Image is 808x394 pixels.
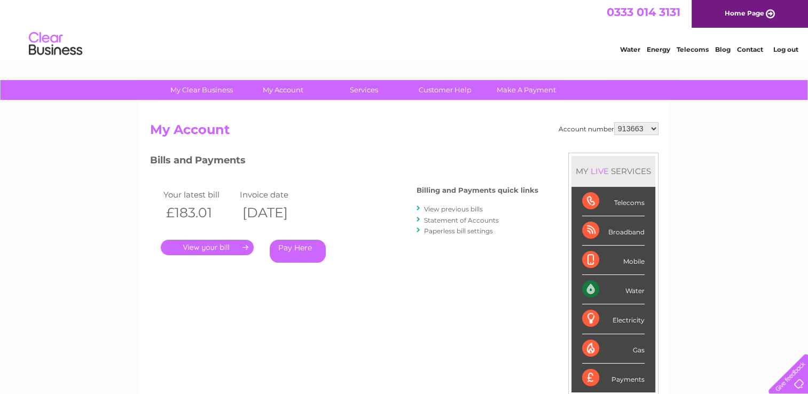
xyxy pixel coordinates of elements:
[582,216,645,246] div: Broadband
[161,187,238,202] td: Your latest bill
[620,45,640,53] a: Water
[150,122,658,143] h2: My Account
[715,45,731,53] a: Blog
[401,80,489,100] a: Customer Help
[237,187,314,202] td: Invoice date
[582,275,645,304] div: Water
[482,80,570,100] a: Make A Payment
[582,187,645,216] div: Telecoms
[559,122,658,135] div: Account number
[737,45,763,53] a: Contact
[582,304,645,334] div: Electricity
[607,5,680,19] a: 0333 014 3131
[589,166,611,176] div: LIVE
[582,364,645,392] div: Payments
[582,334,645,364] div: Gas
[161,202,238,224] th: £183.01
[773,45,798,53] a: Log out
[28,28,83,60] img: logo.png
[647,45,670,53] a: Energy
[677,45,709,53] a: Telecoms
[424,216,499,224] a: Statement of Accounts
[237,202,314,224] th: [DATE]
[582,246,645,275] div: Mobile
[417,186,538,194] h4: Billing and Payments quick links
[424,227,493,235] a: Paperless bill settings
[320,80,408,100] a: Services
[150,153,538,171] h3: Bills and Payments
[424,205,483,213] a: View previous bills
[152,6,657,52] div: Clear Business is a trading name of Verastar Limited (registered in [GEOGRAPHIC_DATA] No. 3667643...
[161,240,254,255] a: .
[571,156,655,186] div: MY SERVICES
[158,80,246,100] a: My Clear Business
[270,240,326,263] a: Pay Here
[239,80,327,100] a: My Account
